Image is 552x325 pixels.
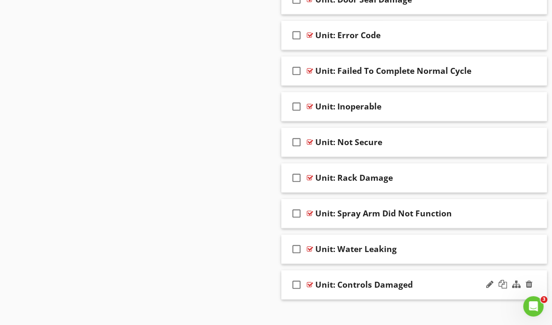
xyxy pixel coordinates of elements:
[290,203,303,224] i: check_box_outline_blank
[290,168,303,188] i: check_box_outline_blank
[315,137,382,147] div: Unit: Not Secure
[290,239,303,259] i: check_box_outline_blank
[315,244,397,254] div: Unit: Water Leaking
[315,208,452,219] div: Unit: Spray Arm Did Not Function
[523,296,544,317] iframe: Intercom live chat
[315,173,393,183] div: Unit: Rack Damage
[315,30,381,40] div: Unit: Error Code
[290,96,303,117] i: check_box_outline_blank
[290,132,303,152] i: check_box_outline_blank
[315,280,413,290] div: Unit: Controls Damaged
[315,101,381,112] div: Unit: Inoperable
[315,66,471,76] div: Unit: Failed To Complete Normal Cycle
[541,296,547,303] span: 3
[290,275,303,295] i: check_box_outline_blank
[290,25,303,45] i: check_box_outline_blank
[290,61,303,81] i: check_box_outline_blank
